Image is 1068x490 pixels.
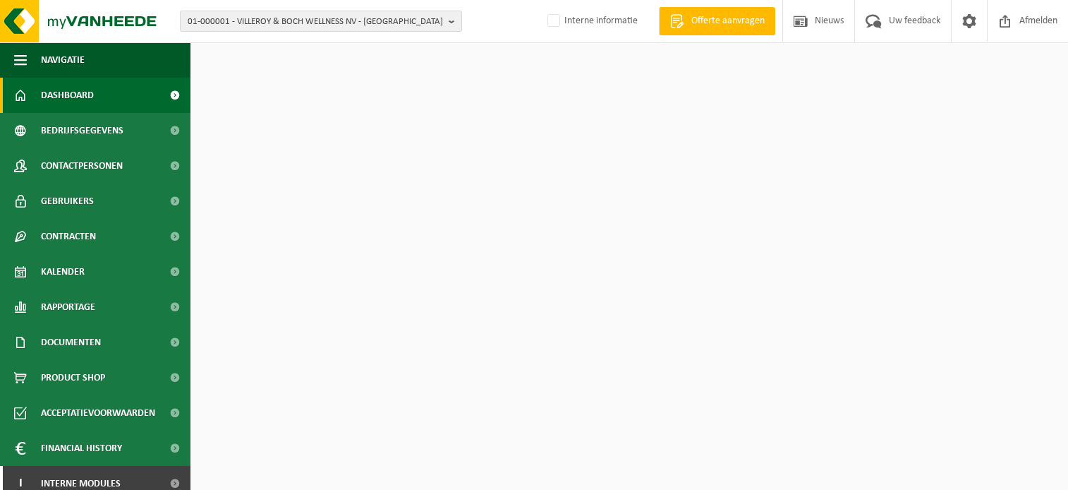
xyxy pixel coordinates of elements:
[659,7,775,35] a: Offerte aanvragen
[41,78,94,113] span: Dashboard
[545,11,638,32] label: Interne informatie
[41,289,95,325] span: Rapportage
[41,219,96,254] span: Contracten
[41,254,85,289] span: Kalender
[180,11,462,32] button: 01-000001 - VILLEROY & BOCH WELLNESS NV - [GEOGRAPHIC_DATA]
[41,42,85,78] span: Navigatie
[41,148,123,184] span: Contactpersonen
[41,184,94,219] span: Gebruikers
[41,325,101,360] span: Documenten
[41,431,122,466] span: Financial History
[188,11,443,32] span: 01-000001 - VILLEROY & BOCH WELLNESS NV - [GEOGRAPHIC_DATA]
[688,14,768,28] span: Offerte aanvragen
[41,395,155,431] span: Acceptatievoorwaarden
[41,113,123,148] span: Bedrijfsgegevens
[41,360,105,395] span: Product Shop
